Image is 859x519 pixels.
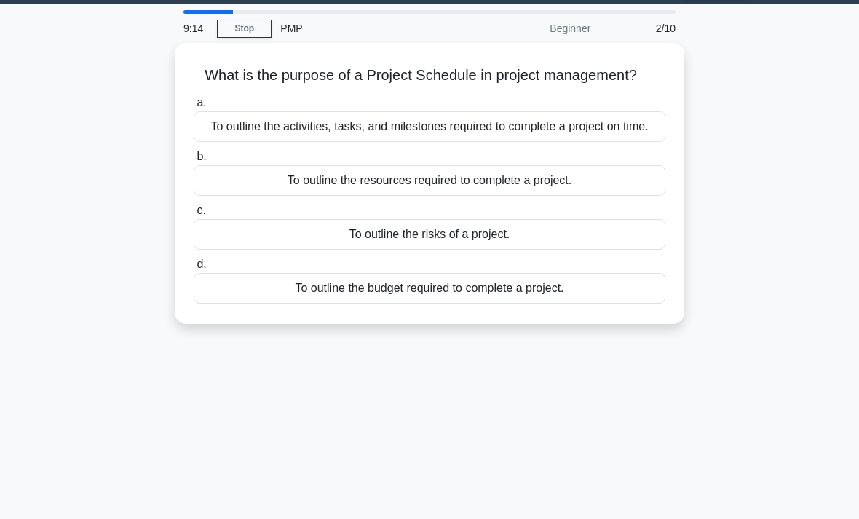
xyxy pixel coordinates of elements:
a: Stop [217,20,272,38]
span: a. [197,96,206,108]
span: c. [197,204,205,216]
div: To outline the resources required to complete a project. [194,165,665,196]
h5: What is the purpose of a Project Schedule in project management? [192,66,667,85]
div: 9:14 [175,14,217,43]
span: d. [197,258,206,270]
div: Beginner [472,14,599,43]
div: To outline the activities, tasks, and milestones required to complete a project on time. [194,111,665,142]
div: To outline the risks of a project. [194,219,665,250]
div: 2/10 [599,14,684,43]
div: PMP [272,14,472,43]
span: b. [197,150,206,162]
div: To outline the budget required to complete a project. [194,273,665,304]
